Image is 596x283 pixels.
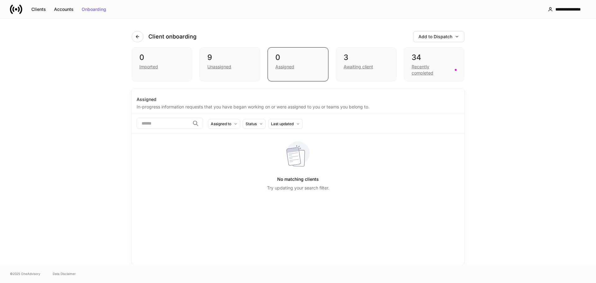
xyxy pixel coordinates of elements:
[418,34,459,39] div: Add to Dispatch
[78,4,110,14] button: Onboarding
[10,271,40,276] span: © 2025 OneAdvisory
[53,271,76,276] a: Data Disclaimer
[208,119,240,129] button: Assigned to
[207,52,252,62] div: 9
[344,52,389,62] div: 3
[207,64,231,70] div: Unassigned
[413,31,464,42] button: Add to Dispatch
[275,64,294,70] div: Assigned
[412,52,457,62] div: 34
[246,121,257,127] div: Status
[27,4,50,14] button: Clients
[139,64,158,70] div: Imported
[82,7,106,11] div: Onboarding
[271,121,294,127] div: Last updated
[268,119,303,129] button: Last updated
[267,185,329,191] p: Try updating your search filter.
[54,7,74,11] div: Accounts
[404,47,464,81] div: 34Recently completed
[243,119,266,129] button: Status
[268,47,328,81] div: 0Assigned
[277,174,319,185] h5: No matching clients
[132,47,192,81] div: 0Imported
[200,47,260,81] div: 9Unassigned
[148,33,196,40] h4: Client onboarding
[50,4,78,14] button: Accounts
[31,7,46,11] div: Clients
[211,121,231,127] div: Assigned to
[137,96,459,103] div: Assigned
[344,64,373,70] div: Awaiting client
[275,52,320,62] div: 0
[137,103,459,110] div: In-progress information requests that you have began working on or were assigned to you or teams ...
[412,64,451,76] div: Recently completed
[336,47,396,81] div: 3Awaiting client
[139,52,184,62] div: 0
